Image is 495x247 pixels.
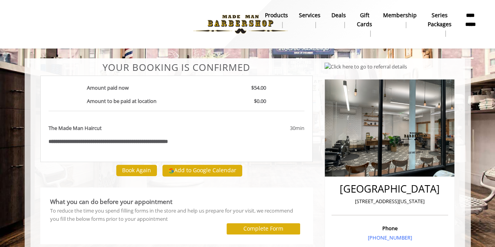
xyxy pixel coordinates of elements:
button: Add to Google Calendar [162,165,242,177]
b: $0.00 [254,97,266,105]
div: 30min [227,124,304,132]
b: Services [299,11,320,20]
b: What you can do before your appointment [50,197,173,206]
a: Series packagesSeries packages [422,10,457,39]
a: Productsproducts [259,10,293,30]
b: Amount to be paid at location [87,97,157,105]
label: Complete Form [243,225,283,232]
a: ServicesServices [293,10,326,30]
b: Amount paid now [87,84,129,91]
h3: Phone [333,225,446,231]
b: gift cards [357,11,372,29]
b: Deals [331,11,346,20]
b: Series packages [428,11,452,29]
h2: [GEOGRAPHIC_DATA] [333,183,446,195]
p: [STREET_ADDRESS][US_STATE] [333,197,446,206]
b: The Made Man Haircut [49,124,102,132]
a: Gift cardsgift cards [351,10,378,39]
div: To reduce the time you spend filling forms in the store and help us prepare for your visit, we re... [50,207,303,223]
button: Book Again [116,165,157,176]
img: Click here to go to referral details [324,63,407,71]
b: Membership [383,11,417,20]
b: products [265,11,288,20]
center: Your Booking is confirmed [40,62,313,72]
a: DealsDeals [326,10,351,30]
b: $54.00 [251,84,266,91]
img: Made Man Barbershop logo [187,3,294,46]
a: [PHONE_NUMBER] [367,234,412,241]
button: Complete Form [227,223,300,234]
a: MembershipMembership [378,10,422,30]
